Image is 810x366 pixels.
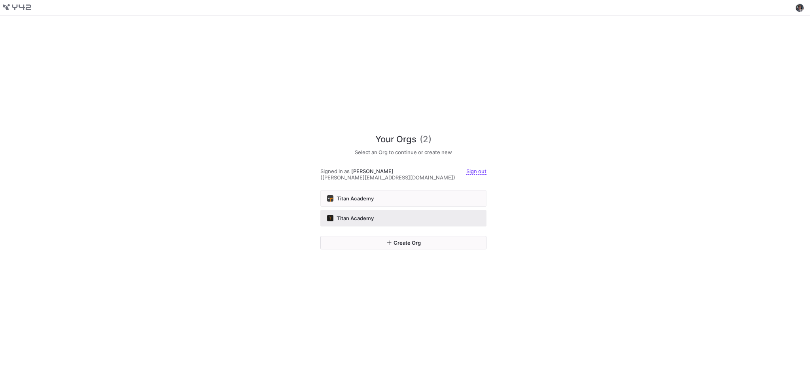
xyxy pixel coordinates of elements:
[351,168,394,174] span: [PERSON_NAME]
[795,3,804,13] button: https://lh3.googleusercontent.com/a/AEdFTp5zC-foZFgAndG80ezPFSJoLY2tP00FMcRVqbPJ=s96-c
[320,168,350,174] span: Signed in as
[337,195,374,202] span: Titan Academy
[320,210,486,226] button: https://storage.googleapis.com/y42-prod-data-exchange/images/M4PIZmlr0LOyhR8acEy9Mp195vnbki1rrADR...
[320,149,486,155] h5: Select an Org to continue or create new
[394,240,421,246] span: Create Org
[375,133,416,146] span: Your Orgs
[327,215,333,221] img: https://storage.googleapis.com/y42-prod-data-exchange/images/M4PIZmlr0LOyhR8acEy9Mp195vnbki1rrADR...
[320,190,486,207] button: https://storage.googleapis.com/y42-prod-data-exchange/images/nbgeHAnBknxnxByMAgJO3ByacO37guFErZQ8...
[320,174,455,181] span: ([PERSON_NAME][EMAIL_ADDRESS][DOMAIN_NAME])
[320,236,486,249] button: Create Org
[466,168,486,175] a: Sign out
[337,215,374,221] span: Titan Academy
[420,133,431,146] span: (2)
[327,195,333,202] img: https://storage.googleapis.com/y42-prod-data-exchange/images/nbgeHAnBknxnxByMAgJO3ByacO37guFErZQ8...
